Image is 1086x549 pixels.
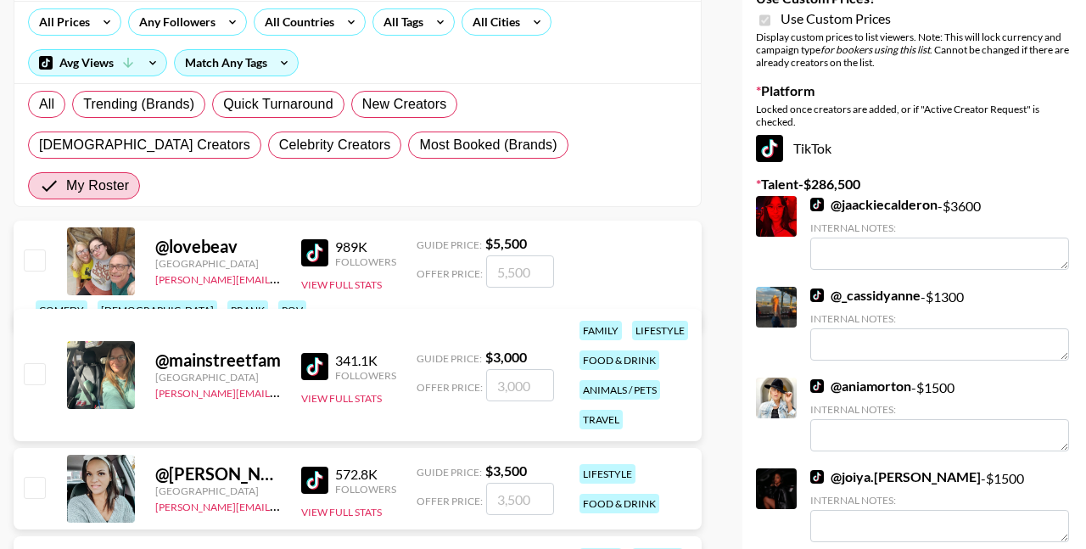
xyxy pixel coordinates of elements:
div: lifestyle [632,321,688,340]
div: food & drink [579,494,659,513]
div: Avg Views [29,50,166,76]
input: 3,500 [486,483,554,515]
span: Guide Price: [417,238,482,251]
div: [GEOGRAPHIC_DATA] [155,485,281,497]
span: Guide Price: [417,466,482,479]
div: @ mainstreetfam [155,350,281,371]
div: [DEMOGRAPHIC_DATA] [98,300,217,320]
img: TikTok [301,239,328,266]
label: Platform [756,82,1072,99]
div: All Cities [462,9,523,35]
div: [GEOGRAPHIC_DATA] [155,257,281,270]
img: TikTok [301,467,328,494]
div: @ [PERSON_NAME].ohno [155,463,281,485]
div: All Tags [373,9,427,35]
button: View Full Stats [301,506,382,518]
span: My Roster [66,176,129,196]
div: Match Any Tags [175,50,298,76]
div: Any Followers [129,9,219,35]
div: Internal Notes: [810,403,1069,416]
div: @ lovebeav [155,236,281,257]
input: 3,000 [486,369,554,401]
span: Guide Price: [417,352,482,365]
div: 341.1K [335,352,396,369]
div: Followers [335,483,396,496]
div: - $ 1500 [810,468,1069,542]
span: [DEMOGRAPHIC_DATA] Creators [39,135,250,155]
span: Celebrity Creators [279,135,391,155]
div: [GEOGRAPHIC_DATA] [155,371,281,384]
div: Internal Notes: [810,494,1069,507]
div: lifestyle [579,464,635,484]
span: Use Custom Prices [781,10,891,27]
div: Followers [335,255,396,268]
div: food & drink [579,350,659,370]
span: Offer Price: [417,381,483,394]
img: TikTok [810,289,824,302]
input: 5,500 [486,255,554,288]
div: Internal Notes: [810,312,1069,325]
span: New Creators [362,94,447,115]
img: TikTok [301,353,328,380]
span: All [39,94,54,115]
div: Display custom prices to list viewers. Note: This will lock currency and campaign type . Cannot b... [756,31,1072,69]
div: comedy [36,300,87,320]
div: 989K [335,238,396,255]
strong: $ 5,500 [485,235,527,251]
img: TikTok [810,379,824,393]
a: [PERSON_NAME][EMAIL_ADDRESS][DOMAIN_NAME] [155,497,406,513]
span: Offer Price: [417,495,483,507]
img: TikTok [810,470,824,484]
strong: $ 3,000 [485,349,527,365]
a: @joiya.[PERSON_NAME] [810,468,981,485]
div: All Countries [255,9,338,35]
div: family [579,321,622,340]
img: TikTok [810,198,824,211]
label: Talent - $ 286,500 [756,176,1072,193]
button: View Full Stats [301,278,382,291]
a: [PERSON_NAME][EMAIL_ADDRESS][DOMAIN_NAME] [155,384,406,400]
button: View Full Stats [301,392,382,405]
span: Offer Price: [417,267,483,280]
span: Trending (Brands) [83,94,194,115]
div: - $ 3600 [810,196,1069,270]
div: Followers [335,369,396,382]
div: 572.8K [335,466,396,483]
div: pov [278,300,306,320]
div: - $ 1300 [810,287,1069,361]
div: travel [579,410,623,429]
a: @_cassidyanne [810,287,921,304]
span: Quick Turnaround [223,94,333,115]
img: TikTok [756,135,783,162]
div: Locked once creators are added, or if "Active Creator Request" is checked. [756,103,1072,128]
div: Internal Notes: [810,221,1069,234]
div: animals / pets [579,380,660,400]
a: @jaackiecalderon [810,196,938,213]
span: Most Booked (Brands) [419,135,557,155]
a: @aniamorton [810,378,911,395]
em: for bookers using this list [820,43,930,56]
strong: $ 3,500 [485,462,527,479]
div: - $ 1500 [810,378,1069,451]
div: TikTok [756,135,1072,162]
a: [PERSON_NAME][EMAIL_ADDRESS][DOMAIN_NAME] [155,270,406,286]
div: All Prices [29,9,93,35]
div: prank [227,300,268,320]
